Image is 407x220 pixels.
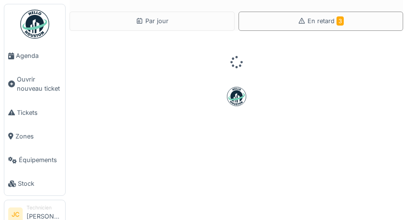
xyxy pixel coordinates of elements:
[27,204,61,211] div: Technicien
[136,16,168,26] div: Par jour
[4,68,65,100] a: Ouvrir nouveau ticket
[227,87,246,106] img: badge-BVDL4wpA.svg
[4,44,65,68] a: Agenda
[18,179,61,188] span: Stock
[4,148,65,172] a: Équipements
[15,132,61,141] span: Zones
[17,75,61,93] span: Ouvrir nouveau ticket
[4,172,65,195] a: Stock
[17,108,61,117] span: Tickets
[4,124,65,148] a: Zones
[4,101,65,124] a: Tickets
[19,155,61,165] span: Équipements
[337,16,344,26] span: 3
[308,17,344,25] span: En retard
[16,51,61,60] span: Agenda
[20,10,49,39] img: Badge_color-CXgf-gQk.svg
